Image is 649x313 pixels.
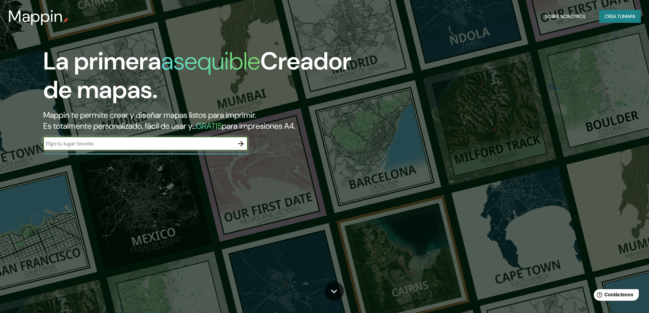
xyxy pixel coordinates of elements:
font: Sobre nosotros [545,13,586,19]
font: Mappin [8,5,63,27]
img: pin de mapeo [63,18,68,23]
input: Elige tu lugar favorito [43,140,234,147]
button: Crea tumapa [599,10,641,23]
font: para impresiones A4. [222,121,295,131]
font: Crea tu [605,13,623,19]
font: mapa [623,13,635,19]
font: GRATIS [196,121,222,131]
button: Sobre nosotros [542,10,588,23]
font: asequible [161,45,260,77]
font: Creador de mapas. [43,45,351,106]
iframe: Lanzador de widgets de ayuda [588,286,642,306]
font: Es totalmente personalizado, fácil de usar y... [43,121,196,131]
font: Mappin te permite crear y diseñar mapas listos para imprimir. [43,110,256,120]
font: La primera [43,45,161,77]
